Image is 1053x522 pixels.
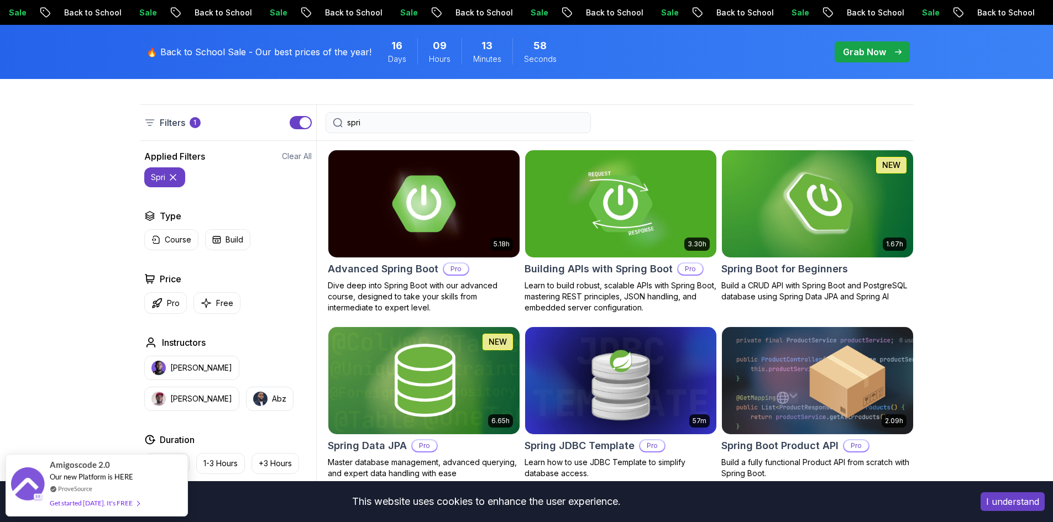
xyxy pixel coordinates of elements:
[253,392,268,406] img: instructor img
[160,209,181,223] h2: Type
[824,7,899,18] p: Back to School
[160,272,181,286] h2: Price
[378,7,413,18] p: Sale
[151,392,166,406] img: instructor img
[721,280,914,302] p: Build a CRUD API with Spring Boot and PostgreSQL database using Spring Data JPA and Spring AI
[429,54,450,65] span: Hours
[769,7,804,18] p: Sale
[144,356,239,380] button: instructor img[PERSON_NAME]
[721,261,848,277] h2: Spring Boot for Beginners
[489,336,507,347] p: NEW
[640,440,664,451] p: Pro
[433,38,447,54] span: 9 Hours
[144,292,187,314] button: Pro
[328,457,520,479] p: Master database management, advanced querying, and expert data handling with ease
[508,7,543,18] p: Sale
[525,438,635,454] h2: Spring JDBC Template
[328,438,407,454] h2: Spring Data JPA
[50,497,139,509] div: Get started [DATE]. It's FREE
[172,7,247,18] p: Back to School
[722,150,913,257] img: Spring Boot for Beginners card
[525,150,717,313] a: Building APIs with Spring Boot card3.30hBuilding APIs with Spring BootProLearn to build robust, s...
[688,240,706,249] p: 3.30h
[167,298,180,309] p: Pro
[388,54,406,65] span: Days
[193,118,196,127] p: 1
[533,38,547,54] span: 58 Seconds
[885,416,903,425] p: 2.09h
[11,467,44,503] img: provesource social proof notification image
[694,7,769,18] p: Back to School
[722,327,913,434] img: Spring Boot Product API card
[491,416,510,425] p: 6.65h
[843,45,886,59] p: Grab Now
[160,433,195,446] h2: Duration
[58,485,92,492] a: ProveSource
[525,261,673,277] h2: Building APIs with Spring Boot
[693,416,706,425] p: 57m
[203,458,238,469] p: 1-3 Hours
[525,326,717,479] a: Spring JDBC Template card57mSpring JDBC TemplateProLearn how to use JDBC Template to simplify dat...
[721,457,914,479] p: Build a fully functional Product API from scratch with Spring Boot.
[481,38,493,54] span: 13 Minutes
[252,453,299,474] button: +3 Hours
[144,387,239,411] button: instructor img[PERSON_NAME]
[721,326,914,479] a: Spring Boot Product API card2.09hSpring Boot Product APIProBuild a fully functional Product API f...
[144,150,205,163] h2: Applied Filters
[494,240,510,249] p: 5.18h
[146,45,371,59] p: 🔥 Back to School Sale - Our best prices of the year!
[391,38,402,54] span: 16 Days
[117,7,152,18] p: Sale
[165,234,191,245] p: Course
[162,336,206,349] h2: Instructors
[328,327,520,434] img: Spring Data JPA card
[193,292,240,314] button: Free
[144,229,198,250] button: Course
[721,438,839,454] h2: Spring Boot Product API
[247,7,282,18] p: Sale
[246,387,294,411] button: instructor imgAbz
[151,361,166,375] img: instructor img
[170,393,232,404] p: [PERSON_NAME]
[50,458,110,471] span: Amigoscode 2.0
[678,263,703,275] p: Pro
[524,54,557,65] span: Seconds
[8,489,964,514] div: This website uses cookies to enhance the user experience.
[50,472,133,481] span: Our new Platform is HERE
[282,151,312,162] button: Clear All
[41,7,117,18] p: Back to School
[473,54,501,65] span: Minutes
[328,150,520,313] a: Advanced Spring Boot card5.18hAdvanced Spring BootProDive deep into Spring Boot with our advanced...
[882,160,900,171] p: NEW
[328,326,520,479] a: Spring Data JPA card6.65hNEWSpring Data JPAProMaster database management, advanced querying, and ...
[525,457,717,479] p: Learn how to use JDBC Template to simplify database access.
[151,172,165,183] p: spri
[412,440,437,451] p: Pro
[272,393,286,404] p: Abz
[721,150,914,302] a: Spring Boot for Beginners card1.67hNEWSpring Boot for BeginnersBuild a CRUD API with Spring Boot ...
[328,261,438,277] h2: Advanced Spring Boot
[981,492,1045,511] button: Accept cookies
[525,150,716,257] img: Building APIs with Spring Boot card
[899,7,935,18] p: Sale
[205,229,250,250] button: Build
[525,327,716,434] img: Spring JDBC Template card
[563,7,638,18] p: Back to School
[226,234,243,245] p: Build
[328,280,520,313] p: Dive deep into Spring Boot with our advanced course, designed to take your skills from intermedia...
[955,7,1030,18] p: Back to School
[638,7,674,18] p: Sale
[347,117,584,128] input: Search Java, React, Spring boot ...
[196,453,245,474] button: 1-3 Hours
[259,458,292,469] p: +3 Hours
[328,150,520,257] img: Advanced Spring Boot card
[160,116,185,129] p: Filters
[525,280,717,313] p: Learn to build robust, scalable APIs with Spring Boot, mastering REST principles, JSON handling, ...
[144,453,190,474] button: 0-1 Hour
[170,362,232,373] p: [PERSON_NAME]
[444,263,468,275] p: Pro
[302,7,378,18] p: Back to School
[216,298,233,309] p: Free
[144,167,185,187] button: spri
